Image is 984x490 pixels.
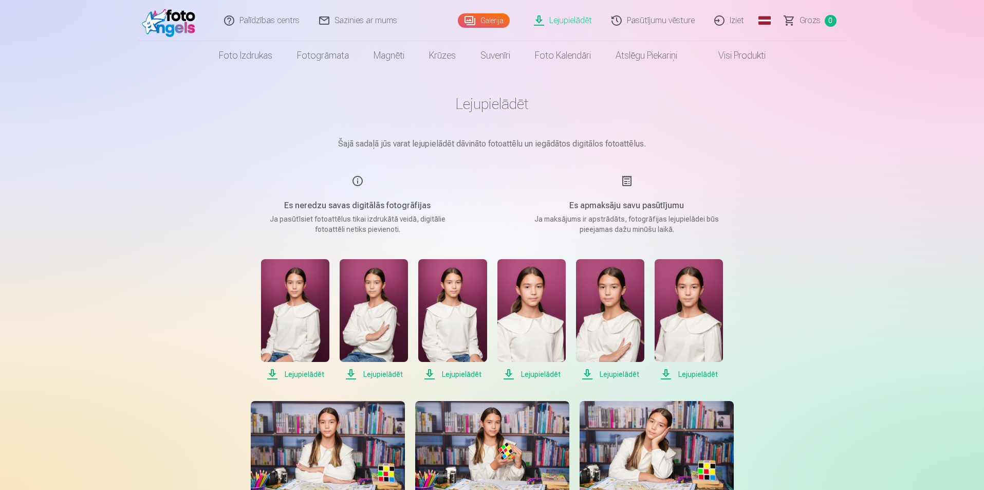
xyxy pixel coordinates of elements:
[529,199,725,212] h5: Es apmaksāju savu pasūtījumu
[285,41,361,70] a: Fotogrāmata
[418,368,487,380] span: Lejupielādēt
[523,41,603,70] a: Foto kalendāri
[603,41,690,70] a: Atslēgu piekariņi
[235,138,749,150] p: Šajā sadaļā jūs varat lejupielādēt dāvināto fotoattēlu un iegādātos digitālos fotoattēlus.
[261,259,329,380] a: Lejupielādēt
[260,214,455,234] p: Ja pasūtīsiet fotoattēlus tikai izdrukātā veidā, digitālie fotoattēli netiks pievienoti.
[418,259,487,380] a: Lejupielādēt
[825,15,837,27] span: 0
[260,199,455,212] h5: Es neredzu savas digitālās fotogrāfijas
[417,41,468,70] a: Krūzes
[207,41,285,70] a: Foto izdrukas
[497,259,566,380] a: Lejupielādēt
[655,259,723,380] a: Lejupielādēt
[340,368,408,380] span: Lejupielādēt
[235,95,749,113] h1: Lejupielādēt
[142,4,201,37] img: /fa1
[261,368,329,380] span: Lejupielādēt
[340,259,408,380] a: Lejupielādēt
[458,13,510,28] a: Galerija
[576,368,644,380] span: Lejupielādēt
[576,259,644,380] a: Lejupielādēt
[468,41,523,70] a: Suvenīri
[529,214,725,234] p: Ja maksājums ir apstrādāts, fotogrāfijas lejupielādei būs pieejamas dažu minūšu laikā.
[800,14,821,27] span: Grozs
[497,368,566,380] span: Lejupielādēt
[690,41,778,70] a: Visi produkti
[361,41,417,70] a: Magnēti
[655,368,723,380] span: Lejupielādēt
